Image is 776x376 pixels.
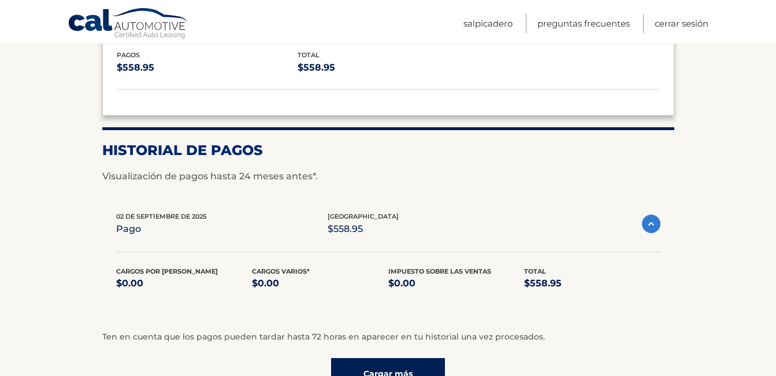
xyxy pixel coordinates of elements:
[117,60,298,76] p: $558.95
[298,51,320,59] span: total
[117,51,140,59] span: Pagos
[102,330,674,344] p: Ten en cuenta que los pagos pueden tardar hasta 72 horas en aparecer en tu historial una vez proc...
[537,14,630,33] a: Preguntas Frecuentes
[388,275,525,292] p: $0.00
[116,267,218,275] span: Cargos por [PERSON_NAME]
[252,267,310,275] span: Cargos varios*
[328,221,399,237] p: $558.95
[116,275,253,292] p: $0.00
[102,142,674,159] h2: Historial de pagos
[252,275,388,292] p: $0.00
[116,212,206,220] span: 02 de septiembre de 2025
[328,212,399,220] span: [GEOGRAPHIC_DATA]
[463,14,513,33] a: Salpicadero
[388,267,491,275] span: Impuesto sobre las ventas
[102,169,674,183] p: Visualización de pagos hasta 24 meses antes*.
[524,275,660,292] p: $558.95
[116,221,206,237] p: pago
[655,14,708,33] a: Cerrar sesión
[524,267,546,275] span: Total
[68,8,189,41] a: Cal Automotive
[298,60,478,76] p: $558.95
[642,215,660,233] img: accordion-active.svg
